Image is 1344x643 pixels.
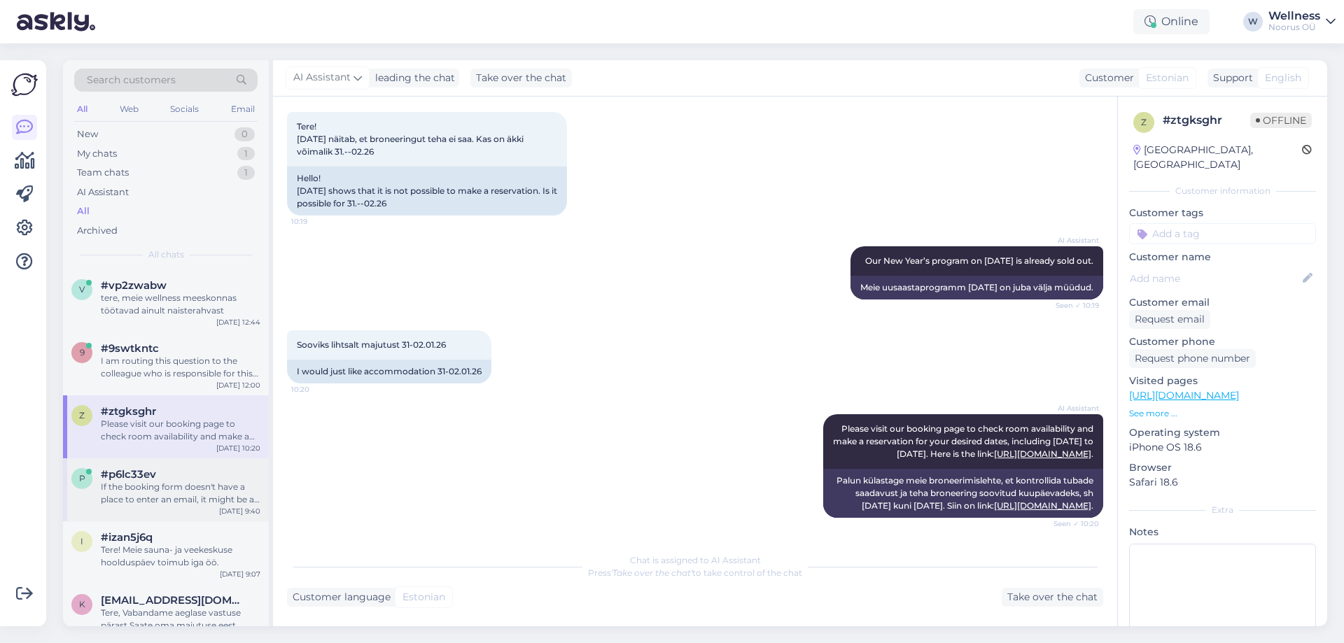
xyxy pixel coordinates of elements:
[1130,271,1300,286] input: Add name
[101,531,153,544] span: #izan5j6q
[1141,117,1147,127] span: z
[1046,235,1099,246] span: AI Assistant
[1133,143,1302,172] div: [GEOGRAPHIC_DATA], [GEOGRAPHIC_DATA]
[1243,12,1263,31] div: W
[1207,71,1253,85] div: Support
[1129,295,1316,310] p: Customer email
[611,567,692,578] i: 'Take over the chat'
[101,607,260,632] div: Tere, Vabandame aeglase vastuse pärast Saate oma majutuse eest kohapeal maksta, ettemaksu pole va...
[1129,374,1316,388] p: Visited pages
[74,100,90,118] div: All
[994,500,1091,511] a: [URL][DOMAIN_NAME]
[101,342,159,355] span: #9swtkntc
[1079,71,1134,85] div: Customer
[1268,22,1320,33] div: Noorus OÜ
[1129,440,1316,455] p: iPhone OS 18.6
[1129,475,1316,490] p: Safari 18.6
[287,167,567,215] div: Hello! [DATE] shows that it is not possible to make a reservation. Is it possible for 31.--02.26
[1133,9,1210,34] div: Online
[216,380,260,390] div: [DATE] 12:00
[1129,425,1316,440] p: Operating system
[101,468,156,481] span: #p6lc33ev
[1129,525,1316,539] p: Notes
[101,418,260,443] div: Please visit our booking page to check room availability and make a reservation for your desired ...
[1046,300,1099,311] span: Seen ✓ 10:19
[1146,71,1189,85] span: Estonian
[1163,112,1250,129] div: # ztgksghr
[77,204,90,218] div: All
[291,216,344,227] span: 10:19
[402,590,445,605] span: Estonian
[234,127,255,141] div: 0
[293,70,351,85] span: AI Assistant
[101,279,167,292] span: #vp2zwabw
[1265,71,1301,85] span: English
[1002,588,1103,607] div: Take over the chat
[77,185,129,199] div: AI Assistant
[80,536,83,546] span: i
[1129,389,1239,402] a: [URL][DOMAIN_NAME]
[1129,334,1316,349] p: Customer phone
[101,481,260,506] div: If the booking form doesn't have a place to enter an email, it might be a technical issue. Try re...
[237,166,255,180] div: 1
[77,166,129,180] div: Team chats
[1129,310,1210,329] div: Request email
[630,555,761,565] span: Chat is assigned to AI Assistant
[823,469,1103,518] div: Palun külastage meie broneerimislehte, et kontrollida tubade saadavust ja teha broneering soovitu...
[219,506,260,516] div: [DATE] 9:40
[1129,185,1316,197] div: Customer information
[370,71,455,85] div: leading the chat
[216,443,260,453] div: [DATE] 10:20
[1129,223,1316,244] input: Add a tag
[77,224,118,238] div: Archived
[101,292,260,317] div: tere, meie wellness meeskonnas töötavad ainult naisterahvast
[1046,518,1099,529] span: Seen ✓ 10:20
[1129,250,1316,264] p: Customer name
[11,71,38,98] img: Askly Logo
[80,347,85,358] span: 9
[117,100,141,118] div: Web
[101,405,156,418] span: #ztgksghr
[1129,504,1316,516] div: Extra
[77,127,98,141] div: New
[101,355,260,380] div: I am routing this question to the colleague who is responsible for this topic. The reply might ta...
[220,569,260,579] div: [DATE] 9:07
[148,248,184,261] span: All chats
[79,410,85,421] span: z
[291,384,344,395] span: 10:20
[833,423,1095,459] span: Please visit our booking page to check room availability and make a reservation for your desired ...
[77,147,117,161] div: My chats
[1268,10,1320,22] div: Wellness
[1046,403,1099,414] span: AI Assistant
[101,594,246,607] span: keitio92@gmail.com
[237,147,255,161] div: 1
[297,339,446,350] span: Sooviks lihtsalt majutust 31-02.01.26
[79,284,85,295] span: v
[167,100,202,118] div: Socials
[1129,206,1316,220] p: Customer tags
[1268,10,1336,33] a: WellnessNoorus OÜ
[1129,349,1256,368] div: Request phone number
[101,544,260,569] div: Tere! Meie sauna- ja veekeskuse hoolduspäev toimub iga öö.
[79,599,85,609] span: k
[287,590,391,605] div: Customer language
[850,276,1103,299] div: Meie uusaastaprogramm [DATE] on juba välja müüdud.
[1129,407,1316,420] p: See more ...
[588,567,802,578] span: Press to take control of the chat
[994,448,1091,459] a: [URL][DOMAIN_NAME]
[297,121,526,157] span: Tere! [DATE] näitab, et broneeringut teha ei saa. Kas on äkki võimalik 31.--02.26
[470,69,572,87] div: Take over the chat
[287,360,491,383] div: I would just like accommodation 31-02.01.26
[228,100,258,118] div: Email
[1129,460,1316,475] p: Browser
[216,317,260,327] div: [DATE] 12:44
[865,255,1093,266] span: Our New Year’s program on [DATE] is already sold out.
[87,73,176,87] span: Search customers
[1250,113,1312,128] span: Offline
[79,473,85,483] span: p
